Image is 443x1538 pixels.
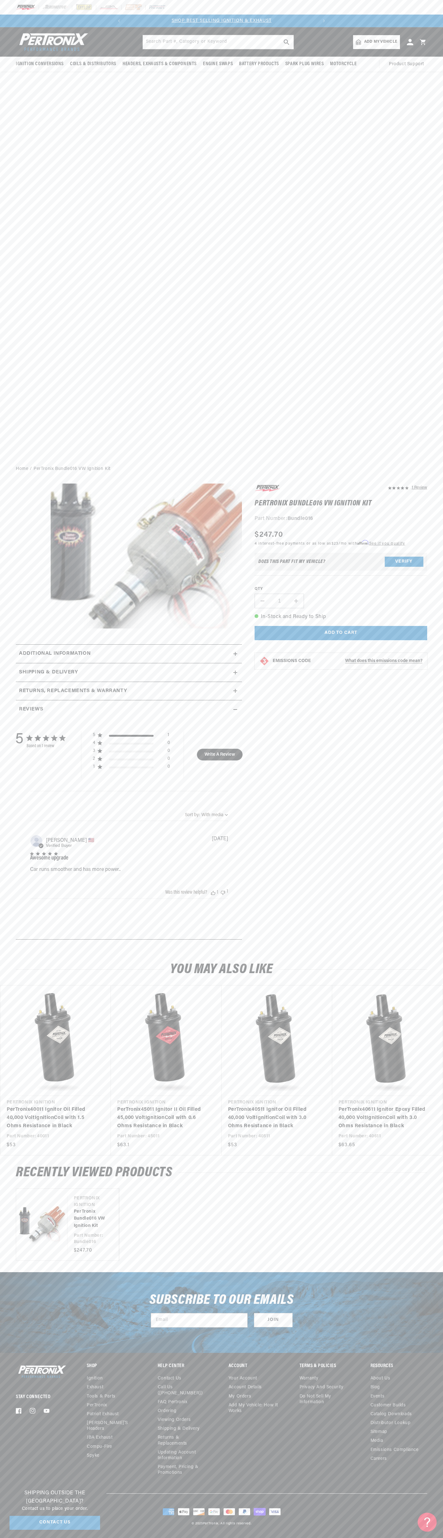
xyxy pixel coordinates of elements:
a: Returns & Replacements [158,1433,210,1448]
span: Spark Plug Wires [285,61,324,67]
span: Coils & Distributors [70,61,116,67]
h2: You may also like [16,964,427,976]
strong: Bundle016 [288,516,313,521]
div: 5 [92,732,95,738]
span: Battery Products [239,61,279,67]
a: Media [370,1436,383,1445]
summary: Returns, Replacements & Warranty [16,682,242,700]
h1: PerTronix Bundle016 VW Ignition Kit [255,500,427,507]
img: Pertronix [16,1364,66,1379]
a: PerTronix Bundle016 VW Ignition Kit [74,1208,106,1229]
a: PerTronix Bundle016 VW Ignition Kit [34,466,111,472]
div: Announcement [125,17,318,24]
span: Engine Swaps [203,61,233,67]
a: Catalog Downloads [370,1410,412,1419]
summary: Additional information [16,645,242,663]
h2: Reviews [19,705,43,714]
div: Part Number: [255,515,427,523]
strong: EMISSIONS CODE [273,659,311,663]
div: 1 Review [412,484,427,491]
span: $23 [332,542,339,546]
a: Ordering [158,1407,177,1416]
a: Privacy and Security [300,1383,344,1392]
button: Translation missing: en.sections.announcements.previous_announcement [113,15,125,27]
div: 1 [217,890,218,895]
a: Spyke [87,1451,99,1460]
a: Account details [229,1383,262,1392]
a: Updating Account Information [158,1448,210,1463]
div: [DATE] [212,836,228,841]
img: Emissions code [259,656,269,666]
span: Sort by: [185,813,200,817]
div: Vote down [221,889,225,895]
span: Affirm [357,540,368,545]
div: Does This part fit My vehicle? [258,559,325,564]
ul: Slider [16,1188,427,1261]
a: Distributor Lookup [370,1419,411,1428]
a: PerTronix40511 Ignitor Oil Filled 40,000 VoltIgnitionCoil with 3.0 Ohms Resistance in Black [228,1106,320,1130]
h2: RECENTLY VIEWED PRODUCTS [16,1167,427,1179]
div: 1 [168,732,169,740]
a: Blog [370,1383,380,1392]
h2: Additional information [19,650,91,658]
a: About Us [370,1376,390,1383]
div: Was this review helpful? [165,890,207,895]
a: See if you qualify - Learn more about Affirm Financing (opens in modal) [369,542,405,546]
div: 1 of 2 [125,17,318,24]
div: 5 [15,731,23,748]
a: Viewing Orders [158,1416,191,1424]
span: dylan n. [46,837,94,843]
button: search button [280,35,294,49]
img: Pertronix [16,31,89,53]
summary: Motorcycle [327,57,360,72]
a: SHOP BEST SELLING IGNITION & EXHAUST [172,18,272,23]
nav: breadcrumbs [16,466,427,472]
a: Ignition [87,1376,103,1383]
a: [PERSON_NAME]'s Headers [87,1419,139,1433]
summary: Battery Products [236,57,282,72]
button: Translation missing: en.sections.announcements.next_announcement [318,15,330,27]
div: 2 star by 0 reviews [92,756,170,764]
button: EMISSIONS CODEWhat does this emissions code mean? [273,658,422,664]
a: PerTronix [87,1401,107,1410]
a: Patriot Exhaust [87,1410,119,1419]
div: 0 [168,756,170,764]
a: Compu-Fire [87,1442,112,1451]
a: Add My Vehicle: How It Works [229,1401,285,1416]
summary: Spark Plug Wires [282,57,327,72]
a: Exhaust [87,1383,103,1392]
div: 1 [92,764,95,770]
div: With media [201,813,223,817]
div: 5 star rating out of 5 stars [30,852,68,855]
div: 4 star by 0 reviews [92,740,170,748]
div: 0 [168,740,170,748]
summary: Engine Swaps [200,57,236,72]
span: Motorcycle [330,61,357,67]
a: Emissions compliance [370,1446,419,1454]
button: Write A Review [197,749,243,760]
small: All rights reserved. [220,1522,251,1525]
div: 0 [168,748,170,756]
h3: Shipping Outside the [GEOGRAPHIC_DATA]? [9,1489,100,1505]
p: Contact us to place your order. [9,1505,100,1512]
summary: Shipping & Delivery [16,663,242,682]
span: Product Support [389,61,424,68]
div: Vote up [211,890,215,895]
div: 2 [92,756,95,762]
a: PerTronix40611 Ignitor Epoxy Filled 40,000 VoltIgnitionCoil with 3.0 Ohms Resistance in Black [339,1106,430,1130]
a: Warranty [300,1376,319,1383]
label: QTY [255,586,427,592]
p: 4 interest-free payments or as low as /mo with . [255,541,405,547]
div: Based on 1 review [27,744,65,748]
a: PerTronix [203,1522,218,1525]
button: Sort by:With media [185,813,228,817]
a: Events [370,1392,385,1401]
span: Add my vehicle [364,39,397,45]
div: 1 star by 0 reviews [92,764,170,772]
a: Do not sell my information [300,1392,356,1407]
p: Stay Connected [16,1394,66,1400]
div: 0 [168,764,170,772]
a: My orders [229,1392,251,1401]
span: Ignition Conversions [16,61,64,67]
span: Headers, Exhausts & Components [123,61,197,67]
